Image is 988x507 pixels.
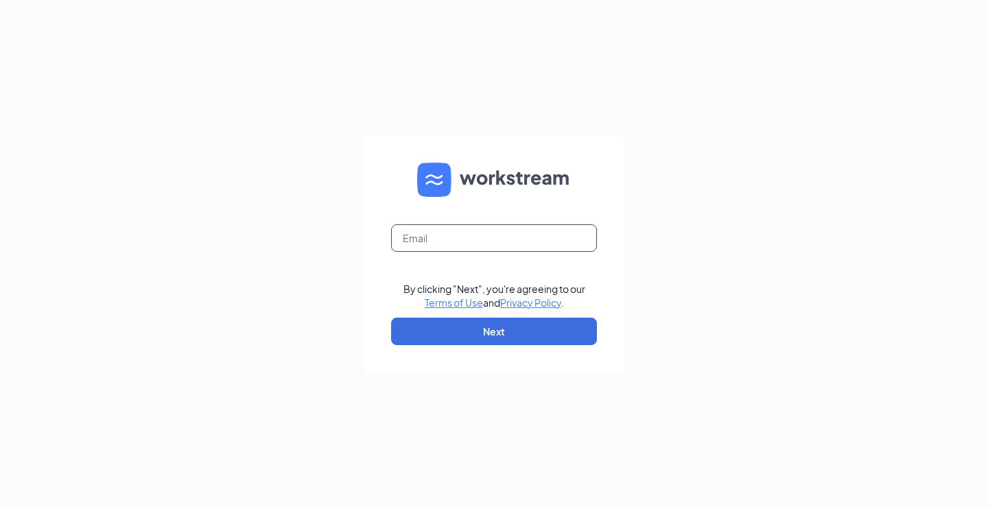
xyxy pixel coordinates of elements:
a: Privacy Policy [500,296,561,309]
button: Next [391,318,597,345]
a: Terms of Use [425,296,483,309]
input: Email [391,224,597,252]
img: WS logo and Workstream text [417,163,571,197]
div: By clicking "Next", you're agreeing to our and . [403,282,585,309]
